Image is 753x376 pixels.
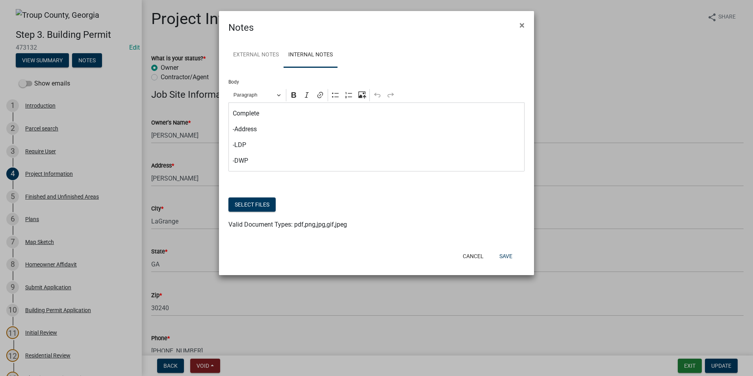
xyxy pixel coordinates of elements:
p: -DWP [233,156,521,166]
p: -Address [233,125,521,134]
div: Editor editing area: main. Press Alt+0 for help. [228,102,525,171]
span: × [519,20,525,31]
a: Internal Notes [284,43,338,68]
div: Editor toolbar [228,87,525,102]
h4: Notes [228,20,254,35]
p: -LDP [233,140,521,150]
p: Complete [233,109,521,118]
button: Select files [228,197,276,212]
button: Paragraph, Heading [230,89,284,101]
span: Valid Document Types: pdf,png,jpg,gif,jpeg [228,221,347,228]
button: Close [513,14,531,36]
button: Cancel [456,249,490,263]
span: Paragraph [234,90,274,100]
button: Save [493,249,519,263]
label: Body [228,80,239,84]
a: External Notes [228,43,284,68]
